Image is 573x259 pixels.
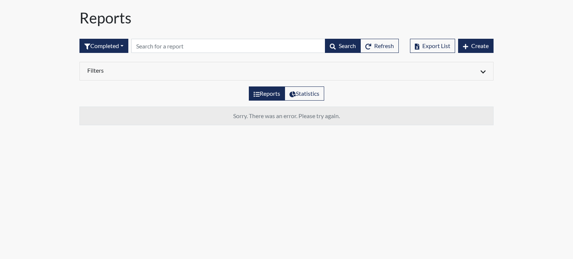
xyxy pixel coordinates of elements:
span: Search [339,42,356,49]
span: Refresh [374,42,394,49]
h1: Reports [79,9,494,27]
button: Refresh [360,39,399,53]
button: Completed [79,39,128,53]
input: Search by Registration ID, Interview Number, or Investigation Name. [131,39,325,53]
label: View the list of reports [249,86,285,101]
td: Sorry. There was an error. Please try again. [80,107,494,125]
span: Create [471,42,489,49]
div: Click to expand/collapse filters [82,67,491,76]
label: View statistics about completed interviews [285,86,324,101]
button: Search [325,39,361,53]
button: Create [458,39,494,53]
h6: Filters [87,67,281,74]
button: Export List [410,39,455,53]
span: Export List [422,42,450,49]
div: Filter by interview status [79,39,128,53]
